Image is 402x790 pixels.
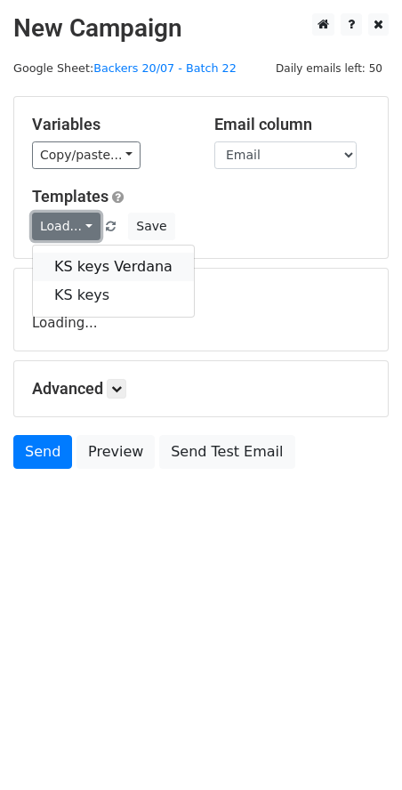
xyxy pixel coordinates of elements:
[32,286,370,333] div: Loading...
[159,435,294,469] a: Send Test Email
[33,281,194,310] a: KS keys
[93,61,237,75] a: Backers 20/07 - Batch 22
[214,115,370,134] h5: Email column
[128,213,174,240] button: Save
[32,187,109,206] a: Templates
[313,705,402,790] iframe: Chat Widget
[13,61,237,75] small: Google Sheet:
[32,379,370,399] h5: Advanced
[32,141,141,169] a: Copy/paste...
[32,213,100,240] a: Load...
[32,286,370,306] h5: Recipients
[33,253,194,281] a: KS keys Verdana
[269,59,389,78] span: Daily emails left: 50
[13,13,389,44] h2: New Campaign
[269,61,389,75] a: Daily emails left: 50
[32,115,188,134] h5: Variables
[76,435,155,469] a: Preview
[13,435,72,469] a: Send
